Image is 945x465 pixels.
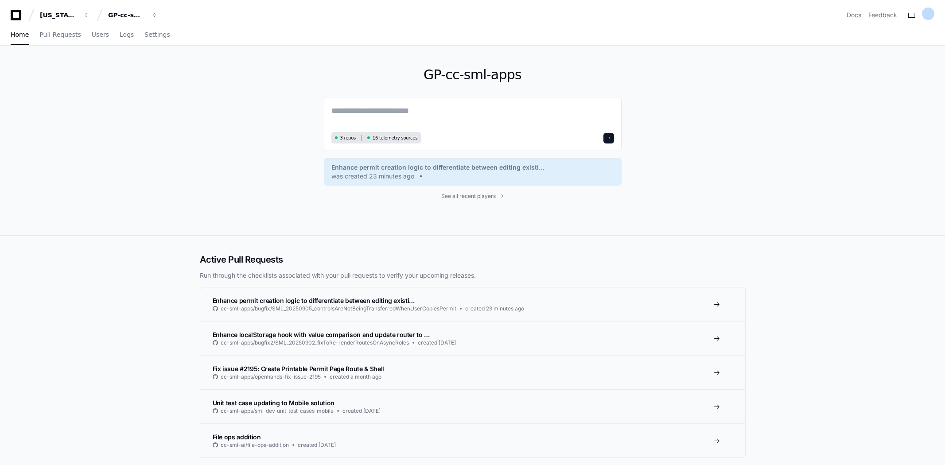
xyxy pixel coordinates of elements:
[221,407,334,415] span: cc-sml-apps/sml_dev_unit_test_cases_mobile
[213,433,261,441] span: File ops addition
[92,32,109,37] span: Users
[40,11,78,19] div: [US_STATE] Pacific
[340,135,356,141] span: 3 repos
[324,67,622,83] h1: GP-cc-sml-apps
[331,163,544,172] span: Enhance permit creation logic to differentiate between editing existi…
[213,365,384,372] span: Fix issue #2195: Create Printable Permit Page Route & Shell
[200,321,745,355] a: Enhance localStorage hook with value comparison and update router to …cc-sml-apps/bugfix2/SML_202...
[868,11,897,19] button: Feedback
[144,32,170,37] span: Settings
[36,7,93,23] button: [US_STATE] Pacific
[324,193,622,200] a: See all recent players
[441,193,496,200] span: See all recent players
[200,271,746,280] p: Run through the checklists associated with your pull requests to verify your upcoming releases.
[331,163,614,181] a: Enhance permit creation logic to differentiate between editing existi…was created 23 minutes ago
[39,32,81,37] span: Pull Requests
[465,305,524,312] span: created 23 minutes ago
[200,355,745,389] a: Fix issue #2195: Create Printable Permit Page Route & Shellcc-sml-apps/openhands-fix-issue-2195cr...
[108,11,146,19] div: GP-cc-sml-apps
[213,297,415,304] span: Enhance permit creation logic to differentiate between editing existi…
[200,253,746,266] h2: Active Pull Requests
[200,423,745,457] a: File ops additioncc-sml-ai/file-ops-additioncreated [DATE]
[847,11,861,19] a: Docs
[221,339,409,346] span: cc-sml-apps/bugfix2/SML_20250902_fixToRe-renderRoutesOnAsyncRoles
[418,339,456,346] span: created [DATE]
[298,442,336,449] span: created [DATE]
[213,399,334,407] span: Unit test case updating to Mobile solution
[213,331,430,338] span: Enhance localStorage hook with value comparison and update router to …
[39,25,81,45] a: Pull Requests
[92,25,109,45] a: Users
[200,287,745,321] a: Enhance permit creation logic to differentiate between editing existi…cc-sml-apps/bugfix/SML_2025...
[144,25,170,45] a: Settings
[120,32,134,37] span: Logs
[221,373,321,380] span: cc-sml-apps/openhands-fix-issue-2195
[11,32,29,37] span: Home
[331,172,414,181] span: was created 23 minutes ago
[342,407,381,415] span: created [DATE]
[221,305,456,312] span: cc-sml-apps/bugfix/SML_20250905_controlsAreNotBeingTransferredWhenUserCopiesPermit
[221,442,289,449] span: cc-sml-ai/file-ops-addition
[330,373,381,380] span: created a month ago
[200,389,745,423] a: Unit test case updating to Mobile solutioncc-sml-apps/sml_dev_unit_test_cases_mobilecreated [DATE]
[105,7,161,23] button: GP-cc-sml-apps
[120,25,134,45] a: Logs
[11,25,29,45] a: Home
[373,135,417,141] span: 16 telemetry sources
